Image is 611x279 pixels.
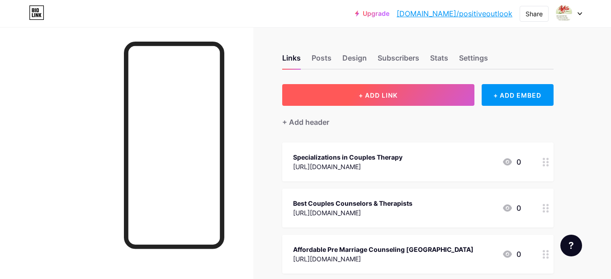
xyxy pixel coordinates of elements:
[282,84,474,106] button: + ADD LINK
[482,84,554,106] div: + ADD EMBED
[502,249,521,260] div: 0
[293,245,474,254] div: Affordable Pre Marriage Counseling [GEOGRAPHIC_DATA]
[430,52,448,69] div: Stats
[502,203,521,213] div: 0
[282,52,301,69] div: Links
[293,208,412,218] div: [URL][DOMAIN_NAME]
[355,10,389,17] a: Upgrade
[378,52,419,69] div: Subscribers
[293,254,474,264] div: [URL][DOMAIN_NAME]
[397,8,512,19] a: [DOMAIN_NAME]/positiveoutlook
[293,152,403,162] div: Specializations in Couples Therapy
[502,156,521,167] div: 0
[526,9,543,19] div: Share
[293,162,403,171] div: [URL][DOMAIN_NAME]
[282,117,329,128] div: + Add header
[312,52,332,69] div: Posts
[555,5,573,22] img: positiveoutlook
[293,199,412,208] div: Best Couples Counselors & Therapists
[459,52,488,69] div: Settings
[342,52,367,69] div: Design
[359,91,398,99] span: + ADD LINK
